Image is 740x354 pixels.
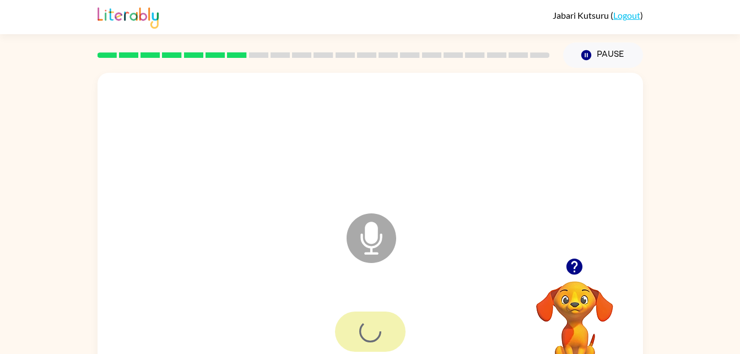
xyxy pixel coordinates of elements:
[563,42,643,68] button: Pause
[613,10,640,20] a: Logout
[553,10,611,20] span: Jabari Kutsuru
[98,4,159,29] img: Literably
[553,10,643,20] div: ( )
